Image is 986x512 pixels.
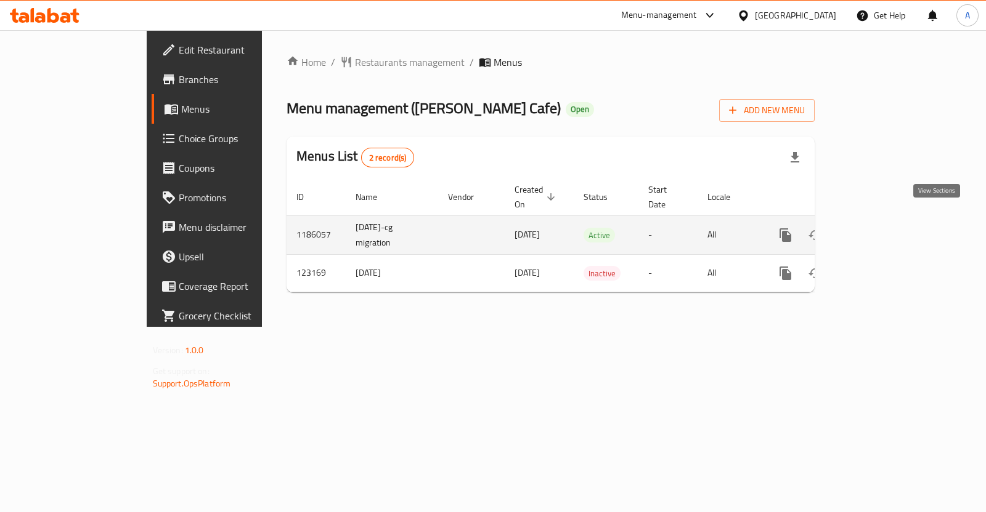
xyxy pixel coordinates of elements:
[771,258,801,288] button: more
[362,152,414,164] span: 2 record(s)
[584,266,621,281] span: Inactive
[729,103,805,118] span: Add New Menu
[287,215,346,254] td: 1186057
[179,161,301,175] span: Coupons
[584,228,615,242] span: Active
[152,271,311,301] a: Coverage Report
[448,190,490,204] span: Vendor
[185,342,204,358] span: 1.0.0
[179,190,301,205] span: Promotions
[340,55,465,70] a: Restaurants management
[355,55,465,70] span: Restaurants management
[761,178,899,216] th: Actions
[287,55,815,70] nav: breadcrumb
[621,8,697,23] div: Menu-management
[361,148,415,167] div: Total records count
[698,254,761,292] td: All
[494,55,522,70] span: Menus
[296,147,414,167] h2: Menus List
[287,178,899,292] table: enhanced table
[152,94,311,124] a: Menus
[179,279,301,294] span: Coverage Report
[719,99,815,122] button: Add New Menu
[152,242,311,271] a: Upsell
[346,215,438,254] td: [DATE]-cg migration
[153,363,210,379] span: Get support on:
[179,42,301,57] span: Edit Restaurant
[179,249,301,264] span: Upsell
[152,65,311,94] a: Branches
[515,182,559,212] span: Created On
[356,190,393,204] span: Name
[638,254,698,292] td: -
[152,301,311,330] a: Grocery Checklist
[566,104,594,114] span: Open
[287,94,561,122] span: Menu management ( [PERSON_NAME] Cafe )
[179,220,301,234] span: Menu disclaimer
[287,254,346,292] td: 123169
[566,102,594,117] div: Open
[152,124,311,153] a: Choice Groups
[755,9,836,22] div: [GEOGRAPHIC_DATA]
[153,342,183,358] span: Version:
[707,190,746,204] span: Locale
[346,254,438,292] td: [DATE]
[584,190,624,204] span: Status
[515,226,540,242] span: [DATE]
[181,102,301,116] span: Menus
[801,258,830,288] button: Change Status
[152,153,311,183] a: Coupons
[296,190,320,204] span: ID
[470,55,474,70] li: /
[638,215,698,254] td: -
[698,215,761,254] td: All
[965,9,970,22] span: A
[179,308,301,323] span: Grocery Checklist
[331,55,335,70] li: /
[152,35,311,65] a: Edit Restaurant
[515,265,540,281] span: [DATE]
[152,212,311,242] a: Menu disclaimer
[153,375,231,391] a: Support.OpsPlatform
[648,182,683,212] span: Start Date
[179,131,301,146] span: Choice Groups
[584,228,615,242] div: Active
[179,72,301,87] span: Branches
[780,143,810,172] div: Export file
[801,220,830,250] button: Change Status
[584,266,621,281] div: Inactive
[771,220,801,250] button: more
[152,183,311,212] a: Promotions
